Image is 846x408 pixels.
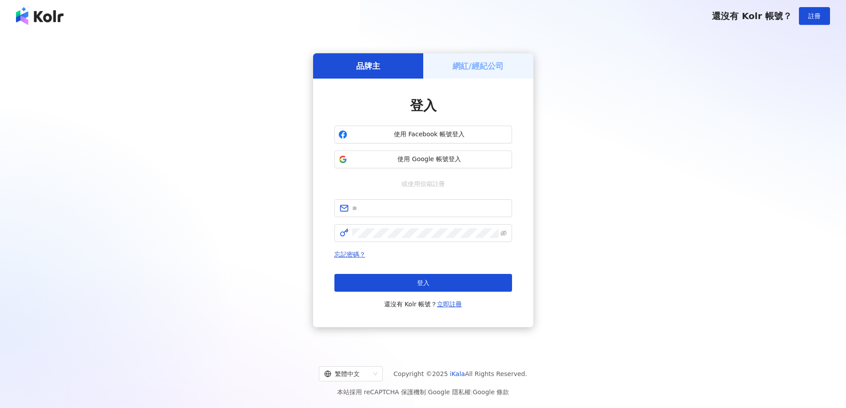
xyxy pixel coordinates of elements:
[16,7,64,25] img: logo
[351,130,508,139] span: 使用 Facebook 帳號登入
[453,60,504,71] h5: 網紅/經紀公司
[324,367,369,381] div: 繁體中文
[334,251,365,258] a: 忘記密碼？
[384,299,462,309] span: 還沒有 Kolr 帳號？
[473,388,509,396] a: Google 條款
[395,179,451,189] span: 或使用信箱註冊
[808,12,821,20] span: 註冊
[712,11,792,21] span: 還沒有 Kolr 帳號？
[410,98,437,113] span: 登入
[334,126,512,143] button: 使用 Facebook 帳號登入
[351,155,508,164] span: 使用 Google 帳號登入
[471,388,473,396] span: |
[334,274,512,292] button: 登入
[799,7,830,25] button: 註冊
[393,368,527,379] span: Copyright © 2025 All Rights Reserved.
[334,151,512,168] button: 使用 Google 帳號登入
[356,60,380,71] h5: 品牌主
[426,388,428,396] span: |
[450,370,465,377] a: iKala
[417,279,429,286] span: 登入
[337,387,509,397] span: 本站採用 reCAPTCHA 保護機制
[437,301,462,308] a: 立即註冊
[500,230,507,236] span: eye-invisible
[428,388,471,396] a: Google 隱私權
